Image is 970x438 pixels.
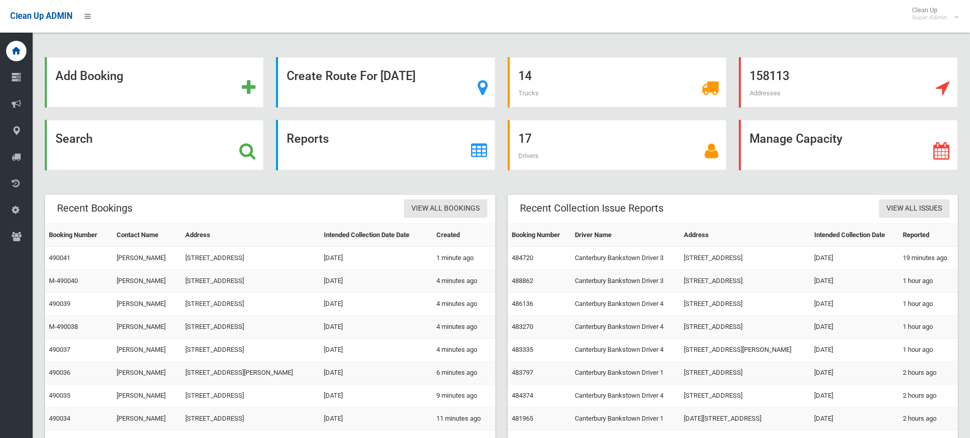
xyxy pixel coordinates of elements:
[899,224,958,247] th: Reported
[181,407,320,430] td: [STREET_ADDRESS]
[680,224,810,247] th: Address
[508,224,571,247] th: Booking Number
[181,384,320,407] td: [STREET_ADDRESS]
[113,224,181,247] th: Contact Name
[680,339,810,362] td: [STREET_ADDRESS][PERSON_NAME]
[49,392,70,399] a: 490035
[287,69,415,83] strong: Create Route For [DATE]
[899,362,958,384] td: 2 hours ago
[810,407,899,430] td: [DATE]
[113,407,181,430] td: [PERSON_NAME]
[113,362,181,384] td: [PERSON_NAME]
[512,369,533,376] a: 483797
[879,199,950,218] a: View All Issues
[512,415,533,422] a: 481965
[287,132,329,146] strong: Reports
[181,270,320,293] td: [STREET_ADDRESS]
[276,57,495,108] a: Create Route For [DATE]
[512,323,533,330] a: 483270
[113,316,181,339] td: [PERSON_NAME]
[512,277,533,285] a: 488862
[181,339,320,362] td: [STREET_ADDRESS]
[739,57,958,108] a: 158113 Addresses
[113,247,181,270] td: [PERSON_NAME]
[432,293,495,316] td: 4 minutes ago
[810,247,899,270] td: [DATE]
[518,132,532,146] strong: 17
[508,120,727,170] a: 17 Drivers
[899,316,958,339] td: 1 hour ago
[432,247,495,270] td: 1 minute ago
[113,270,181,293] td: [PERSON_NAME]
[432,270,495,293] td: 4 minutes ago
[518,89,539,97] span: Trucks
[320,270,432,293] td: [DATE]
[899,270,958,293] td: 1 hour ago
[113,339,181,362] td: [PERSON_NAME]
[750,89,781,97] span: Addresses
[680,270,810,293] td: [STREET_ADDRESS]
[320,339,432,362] td: [DATE]
[810,362,899,384] td: [DATE]
[899,339,958,362] td: 1 hour ago
[571,316,680,339] td: Canterbury Bankstown Driver 4
[810,316,899,339] td: [DATE]
[899,407,958,430] td: 2 hours ago
[45,57,264,108] a: Add Booking
[432,384,495,407] td: 9 minutes ago
[899,293,958,316] td: 1 hour ago
[899,384,958,407] td: 2 hours ago
[750,132,842,146] strong: Manage Capacity
[571,407,680,430] td: Canterbury Bankstown Driver 1
[810,224,899,247] th: Intended Collection Date
[320,362,432,384] td: [DATE]
[181,316,320,339] td: [STREET_ADDRESS]
[680,362,810,384] td: [STREET_ADDRESS]
[810,339,899,362] td: [DATE]
[571,293,680,316] td: Canterbury Bankstown Driver 4
[739,120,958,170] a: Manage Capacity
[181,362,320,384] td: [STREET_ADDRESS][PERSON_NAME]
[680,247,810,270] td: [STREET_ADDRESS]
[518,69,532,83] strong: 14
[571,224,680,247] th: Driver Name
[181,293,320,316] td: [STREET_ADDRESS]
[432,224,495,247] th: Created
[750,69,789,83] strong: 158113
[45,224,113,247] th: Booking Number
[49,300,70,307] a: 490039
[810,270,899,293] td: [DATE]
[432,316,495,339] td: 4 minutes ago
[680,407,810,430] td: [DATE][STREET_ADDRESS]
[320,224,432,247] th: Intended Collection Date Date
[49,254,70,262] a: 490041
[181,224,320,247] th: Address
[320,407,432,430] td: [DATE]
[49,346,70,353] a: 490037
[10,11,72,21] span: Clean Up ADMIN
[49,415,70,422] a: 490034
[320,316,432,339] td: [DATE]
[899,247,958,270] td: 19 minutes ago
[571,362,680,384] td: Canterbury Bankstown Driver 1
[571,270,680,293] td: Canterbury Bankstown Driver 3
[276,120,495,170] a: Reports
[512,300,533,307] a: 486136
[432,339,495,362] td: 4 minutes ago
[432,407,495,430] td: 11 minutes ago
[508,57,727,108] a: 14 Trucks
[571,384,680,407] td: Canterbury Bankstown Driver 4
[680,384,810,407] td: [STREET_ADDRESS]
[45,198,145,218] header: Recent Bookings
[512,346,533,353] a: 483335
[113,293,181,316] td: [PERSON_NAME]
[432,362,495,384] td: 6 minutes ago
[508,198,676,218] header: Recent Collection Issue Reports
[45,120,264,170] a: Search
[404,199,487,218] a: View All Bookings
[320,247,432,270] td: [DATE]
[680,293,810,316] td: [STREET_ADDRESS]
[113,384,181,407] td: [PERSON_NAME]
[320,293,432,316] td: [DATE]
[320,384,432,407] td: [DATE]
